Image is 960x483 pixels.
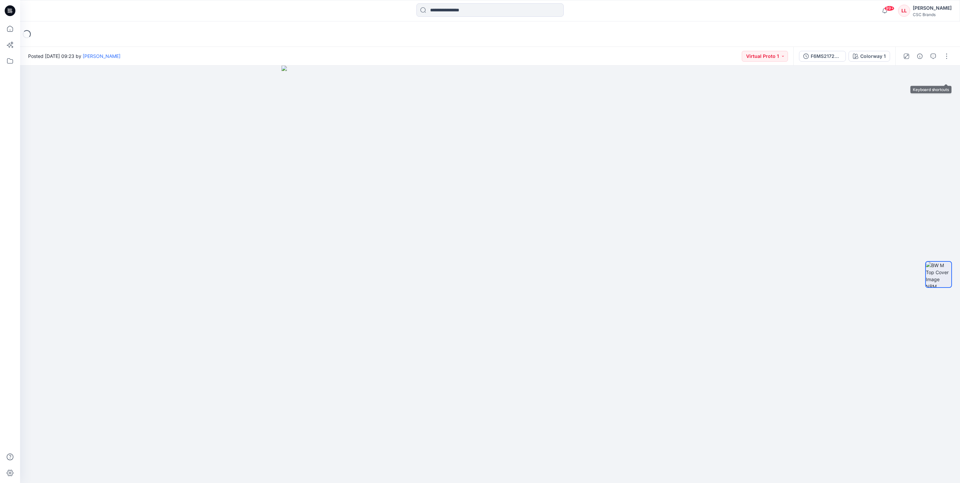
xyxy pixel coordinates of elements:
[913,4,952,12] div: [PERSON_NAME]
[28,53,121,60] span: Posted [DATE] 09:23 by
[811,53,842,60] div: F6MS217298_F26_EUREG_VP1
[849,51,890,62] button: Colorway 1
[83,53,121,59] a: [PERSON_NAME]
[914,51,925,62] button: Details
[884,6,894,11] span: 99+
[926,262,951,287] img: BW M Top Cover Image NRM
[913,12,952,17] div: CSC Brands
[898,5,910,17] div: LL
[860,53,886,60] div: Colorway 1
[799,51,846,62] button: F6MS217298_F26_EUREG_VP1
[282,66,699,483] img: eyJhbGciOiJIUzI1NiIsImtpZCI6IjAiLCJzbHQiOiJzZXMiLCJ0eXAiOiJKV1QifQ.eyJkYXRhIjp7InR5cGUiOiJzdG9yYW...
